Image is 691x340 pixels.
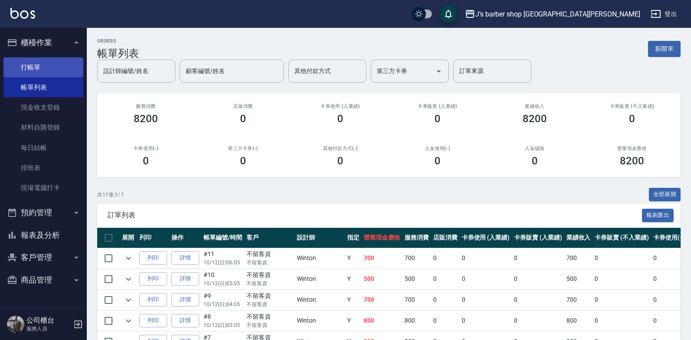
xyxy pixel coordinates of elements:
[512,290,564,310] td: 0
[3,117,83,137] a: 材料自購登錄
[564,248,593,268] td: 700
[205,146,281,151] h2: 第三方卡券(-)
[7,316,24,333] img: Person
[3,246,83,269] button: 客戶管理
[247,280,293,287] p: 不留客資
[171,314,199,327] a: 詳情
[201,248,244,268] td: #11
[345,228,362,248] th: 指定
[649,188,681,201] button: 全部展開
[564,228,593,248] th: 業績收入
[512,248,564,268] td: 0
[139,314,167,327] button: 列印
[171,293,199,307] a: 詳情
[532,155,538,167] h3: 0
[362,310,402,331] td: 800
[629,113,635,125] h3: 0
[247,250,293,259] div: 不留客資
[26,316,71,325] h5: 公司櫃台
[594,146,670,151] h2: 營業現金應收
[139,293,167,307] button: 列印
[345,248,362,268] td: Y
[3,77,83,97] a: 帳單列表
[108,146,184,151] h2: 卡券使用(-)
[204,321,242,329] p: 10/12 (日) 03:05
[592,310,651,331] td: 0
[295,228,345,248] th: 設計師
[592,290,651,310] td: 0
[244,228,295,248] th: 客戶
[337,113,343,125] h3: 0
[399,146,476,151] h2: 入金使用(-)
[523,113,547,125] h3: 8200
[201,269,244,289] td: #10
[108,103,184,109] h3: 服務消費
[564,290,593,310] td: 700
[431,228,460,248] th: 店販消費
[345,310,362,331] td: Y
[137,228,169,248] th: 列印
[247,321,293,329] p: 不留客資
[295,248,345,268] td: Winton
[295,310,345,331] td: Winton
[171,251,199,265] a: 詳情
[402,290,431,310] td: 700
[460,269,512,289] td: 0
[122,293,135,307] button: expand row
[460,310,512,331] td: 0
[648,44,681,53] a: 新開單
[651,228,687,248] th: 卡券使用(-)
[3,57,83,77] a: 打帳單
[247,291,293,300] div: 不留客資
[594,103,670,109] h2: 卡券販賣 (不入業績)
[648,41,681,57] button: 新開單
[240,113,246,125] h3: 0
[201,228,244,248] th: 帳單編號/時間
[651,310,687,331] td: 0
[295,269,345,289] td: Winton
[362,248,402,268] td: 700
[564,269,593,289] td: 500
[647,6,681,22] button: 登出
[651,248,687,268] td: 0
[512,228,564,248] th: 卡券販賣 (入業績)
[337,155,343,167] h3: 0
[108,211,642,220] span: 訂單列表
[240,155,246,167] h3: 0
[97,38,139,44] h2: ORDERS
[592,228,651,248] th: 卡券販賣 (不入業績)
[247,259,293,267] p: 不留客資
[642,209,674,222] button: 報表匯出
[122,273,135,286] button: expand row
[362,269,402,289] td: 500
[204,300,242,308] p: 10/12 (日) 04:05
[134,113,158,125] h3: 8200
[26,325,71,333] p: 服務人員
[362,228,402,248] th: 營業現金應收
[512,269,564,289] td: 0
[460,290,512,310] td: 0
[345,269,362,289] td: Y
[204,259,242,267] p: 10/12 (日) 06:05
[362,290,402,310] td: 700
[3,269,83,291] button: 商品管理
[651,269,687,289] td: 0
[461,5,644,23] button: J’s barber shop [GEOGRAPHIC_DATA][PERSON_NAME]
[345,290,362,310] td: Y
[295,290,345,310] td: Winton
[122,314,135,327] button: expand row
[620,155,644,167] h3: 8200
[497,103,573,109] h2: 業績收入
[3,97,83,117] a: 現金收支登錄
[247,300,293,308] p: 不留客資
[169,228,201,248] th: 操作
[122,252,135,265] button: expand row
[143,155,149,167] h3: 0
[497,146,573,151] h2: 入金儲值
[402,248,431,268] td: 700
[247,270,293,280] div: 不留客資
[592,269,651,289] td: 0
[432,64,446,78] button: Open
[3,178,83,198] a: 現場電腦打卡
[10,8,35,19] img: Logo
